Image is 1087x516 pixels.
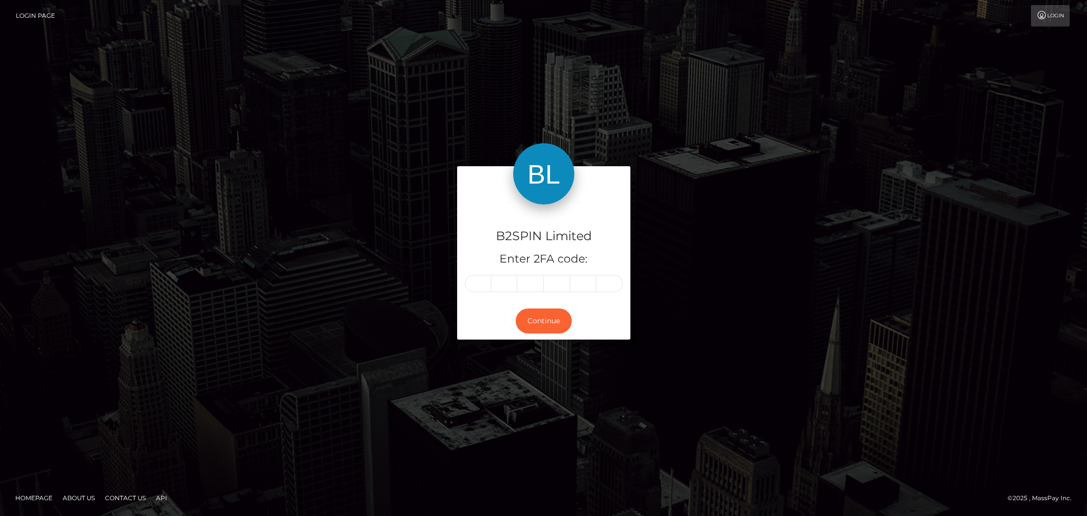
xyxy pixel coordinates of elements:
[11,490,57,506] a: Homepage
[152,490,171,506] a: API
[59,490,99,506] a: About Us
[101,490,150,506] a: Contact Us
[1008,493,1079,504] div: © 2025 , MassPay Inc.
[465,227,623,245] h4: B2SPIN Limited
[465,251,623,267] h5: Enter 2FA code:
[516,308,572,333] button: Continue
[16,5,55,27] a: Login Page
[1031,5,1070,27] a: Login
[513,143,574,204] img: B2SPIN Limited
